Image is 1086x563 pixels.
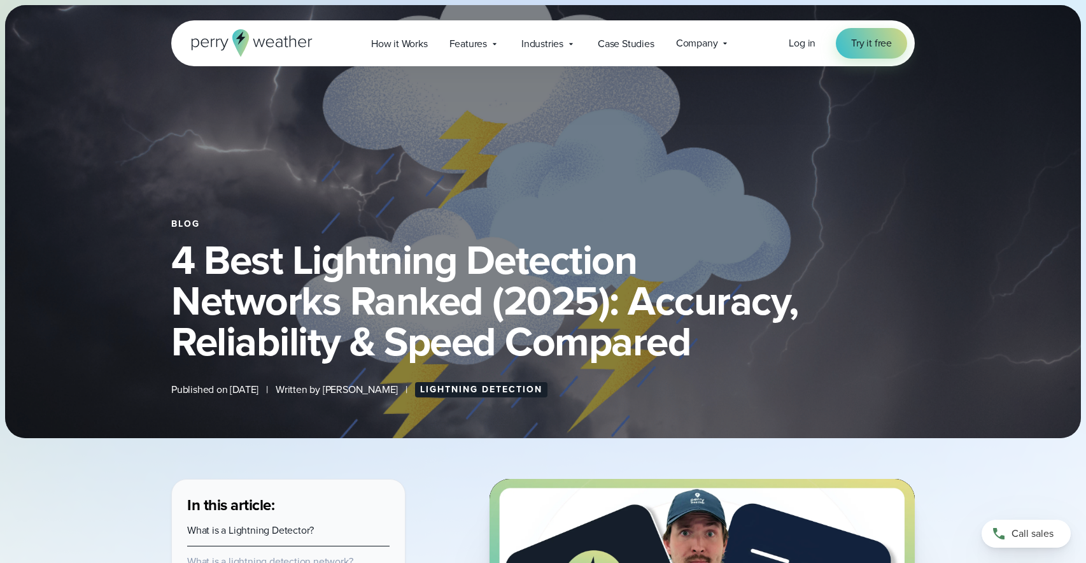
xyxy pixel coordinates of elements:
[521,36,563,52] span: Industries
[415,382,547,397] a: Lightning Detection
[851,36,892,51] span: Try it free
[587,31,665,57] a: Case Studies
[266,382,268,397] span: |
[1012,526,1054,541] span: Call sales
[836,28,907,59] a: Try it free
[187,495,390,515] h3: In this article:
[171,382,258,397] span: Published on [DATE]
[982,520,1071,548] a: Call sales
[676,36,718,51] span: Company
[171,219,915,229] div: Blog
[449,36,487,52] span: Features
[371,36,428,52] span: How it Works
[789,36,815,51] a: Log in
[789,36,815,50] span: Log in
[405,382,407,397] span: |
[360,31,439,57] a: How it Works
[187,523,314,538] a: What is a Lightning Detector?
[598,36,654,52] span: Case Studies
[276,382,398,397] span: Written by [PERSON_NAME]
[171,239,915,362] h1: 4 Best Lightning Detection Networks Ranked (2025): Accuracy, Reliability & Speed Compared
